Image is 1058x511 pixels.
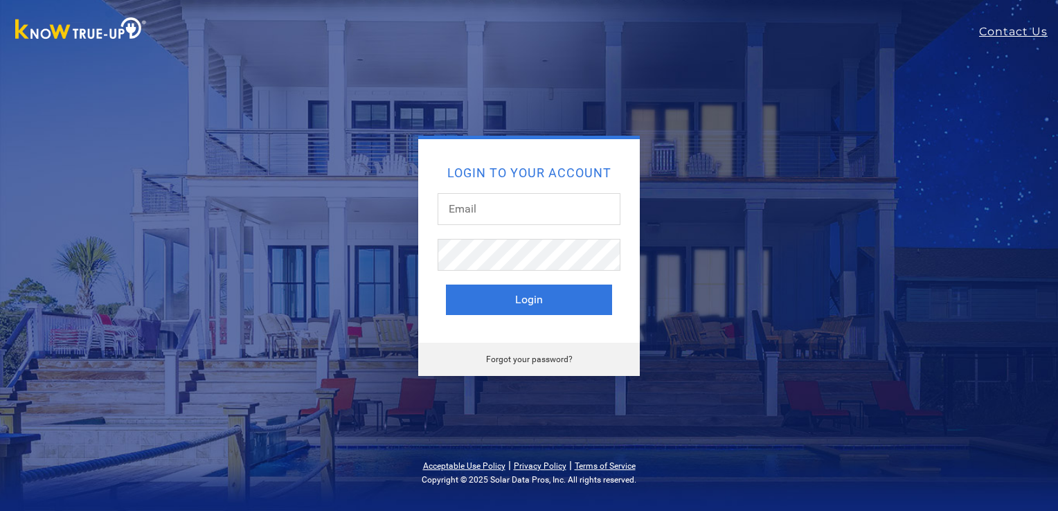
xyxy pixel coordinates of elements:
h2: Login to your account [446,167,612,179]
span: | [508,458,511,472]
img: Know True-Up [8,15,154,46]
button: Login [446,285,612,315]
input: Email [438,193,620,225]
a: Acceptable Use Policy [423,461,505,471]
a: Terms of Service [575,461,636,471]
span: | [569,458,572,472]
a: Contact Us [979,24,1058,40]
a: Forgot your password? [486,355,573,364]
a: Privacy Policy [514,461,566,471]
